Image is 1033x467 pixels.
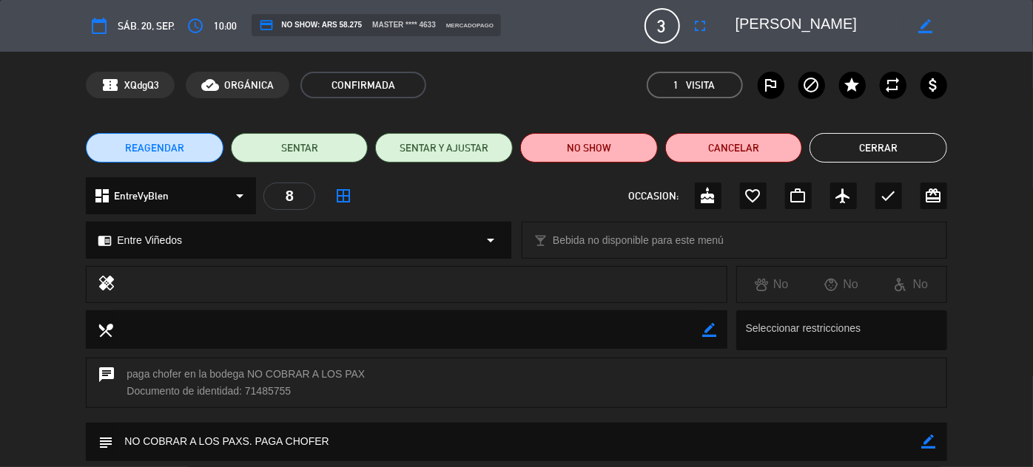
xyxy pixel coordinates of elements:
[674,77,679,94] span: 1
[520,133,658,163] button: NO SHOW
[884,76,902,94] i: repeat
[803,76,821,94] i: block
[214,18,237,35] span: 10:00
[553,232,724,249] span: Bebida no disponible para este menú
[687,13,714,39] button: fullscreen
[90,17,108,35] i: calendar_today
[259,18,362,33] span: NO SHOW: ARS 58.275
[375,133,513,163] button: SENTAR Y AJUSTAR
[925,76,943,94] i: attach_money
[876,275,946,294] div: No
[117,232,182,249] span: Entre Viñedos
[699,187,717,205] i: cake
[702,323,716,337] i: border_color
[86,358,946,408] div: paga chofer en la bodega NO COBRAR A LOS PAX Documento de identidad: 71485755
[334,187,352,205] i: border_all
[534,234,548,248] i: local_bar
[835,187,852,205] i: airplanemode_active
[114,188,169,205] span: EntreVyBlen
[844,76,861,94] i: star
[300,72,426,98] span: CONFIRMADA
[645,8,680,44] span: 3
[922,434,936,449] i: border_color
[97,321,113,338] i: local_dining
[124,77,159,94] span: XQdgQ3
[231,133,369,163] button: SENTAR
[101,76,119,94] span: confirmation_number
[482,231,499,249] i: arrow_drop_down
[224,77,274,94] span: ORGÁNICA
[86,13,112,39] button: calendar_today
[687,77,716,94] em: Visita
[98,234,112,248] i: chrome_reader_mode
[762,76,780,94] i: outlined_flag
[790,187,807,205] i: work_outline
[86,133,223,163] button: REAGENDAR
[231,187,249,205] i: arrow_drop_down
[807,275,876,294] div: No
[629,188,679,205] span: OCCASION:
[97,434,113,450] i: subject
[98,366,115,400] i: chat
[98,274,115,295] i: healing
[259,18,274,33] i: credit_card
[692,17,710,35] i: fullscreen
[744,187,762,205] i: favorite_border
[880,187,898,205] i: check
[919,19,933,33] i: border_color
[125,140,184,156] span: REAGENDAR
[665,133,803,163] button: Cancelar
[93,187,111,205] i: dashboard
[263,183,315,210] div: 8
[186,17,204,35] i: access_time
[446,21,494,30] span: mercadopago
[201,76,219,94] i: cloud_done
[737,275,807,294] div: No
[118,18,175,35] span: sáb. 20, sep.
[810,133,947,163] button: Cerrar
[925,187,943,205] i: card_giftcard
[182,13,209,39] button: access_time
